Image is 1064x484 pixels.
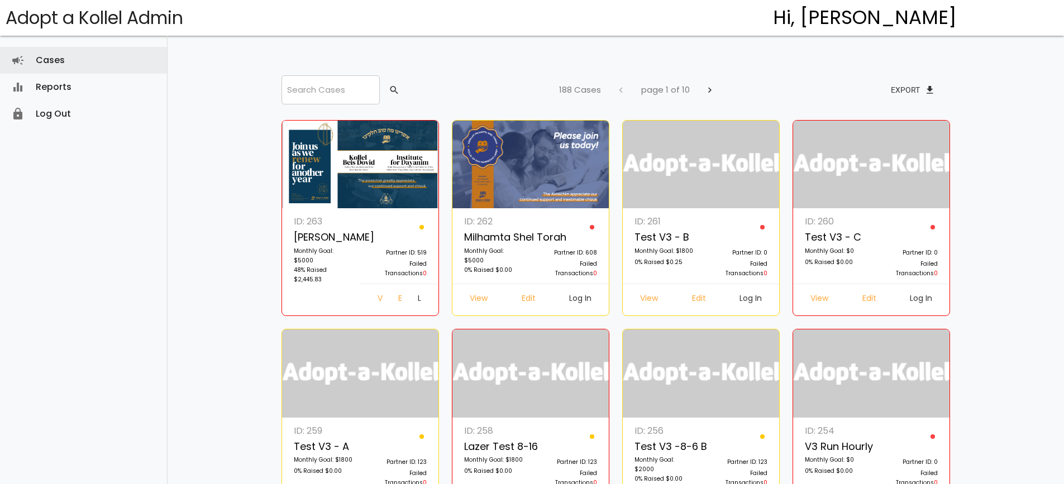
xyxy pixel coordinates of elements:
a: ID: 263 [PERSON_NAME] Monthly Goal: $5000 48% Raised $2,445.83 [288,214,360,290]
span: 0 [764,269,767,277]
p: ID: 261 [634,214,695,229]
img: logonobg.png [793,329,950,418]
img: logonobg.png [452,329,609,418]
a: Log In [731,290,771,310]
p: ID: 262 [464,214,524,229]
a: Partner ID: 0 Failed Transactions0 [871,214,944,284]
p: ID: 254 [805,423,865,438]
p: Partner ID: 123 [537,457,597,468]
span: chevron_right [704,80,715,100]
a: Edit [389,290,409,310]
a: Log In [409,290,430,310]
p: Monthly Goal: $1800 [464,455,524,466]
p: Failed Transactions [366,259,427,278]
p: Monthly Goal: $5000 [294,246,354,265]
p: Failed Transactions [877,259,938,278]
a: Partner ID: 608 Failed Transactions0 [531,214,603,284]
p: Partner ID: 608 [537,248,597,259]
a: View [631,290,667,310]
span: search [389,80,400,100]
p: Test v3 - B [634,229,695,246]
p: Monthly Goal: $0 [805,455,865,466]
span: 0 [593,269,597,277]
p: Partner ID: 123 [366,457,427,468]
a: Log In [901,290,941,310]
p: Test v3 -8-6 B [634,438,695,456]
img: z9NQUo20Gg.X4VDNcvjTb.jpg [452,121,609,209]
p: 0% Raised $0.00 [294,466,354,477]
i: campaign [11,47,25,74]
a: Edit [683,290,715,310]
p: Monthly Goal: $1800 [634,246,695,257]
a: ID: 262 Milhamta Shel Torah Monthly Goal: $5000 0% Raised $0.00 [458,214,531,284]
span: file_download [924,80,936,100]
img: logonobg.png [793,121,950,209]
h4: Hi, [PERSON_NAME] [773,7,957,28]
p: v3 run hourly [805,438,865,456]
p: ID: 258 [464,423,524,438]
i: equalizer [11,74,25,100]
p: Failed Transactions [707,259,767,278]
p: Partner ID: 123 [707,457,767,468]
p: Monthly Goal: $1800 [294,455,354,466]
p: page 1 of 10 [641,83,690,97]
i: lock [11,100,25,127]
p: 48% Raised $2,445.83 [294,265,354,284]
p: 0% Raised $0.00 [805,257,865,269]
a: Edit [513,290,545,310]
p: Monthly Goal: $0 [805,246,865,257]
span: 0 [934,269,938,277]
p: Test v3 - A [294,438,354,456]
a: Log In [560,290,600,310]
p: [PERSON_NAME] [294,229,354,246]
p: 0% Raised $0.00 [805,466,865,477]
p: Partner ID: 0 [877,457,938,468]
p: Failed Transactions [537,259,597,278]
a: View [369,290,389,310]
a: View [461,290,497,310]
p: Partner ID: 0 [707,248,767,259]
a: ID: 261 Test v3 - B Monthly Goal: $1800 0% Raised $0.25 [628,214,701,284]
button: chevron_right [695,80,724,100]
img: logonobg.png [282,329,439,418]
p: Partner ID: 519 [366,248,427,259]
p: Monthly Goal: $5000 [464,246,524,265]
img: I2vVEkmzLd.fvn3D5NTra.png [282,121,439,209]
a: Partner ID: 519 Failed Transactions0 [360,214,433,284]
a: ID: 260 Test v3 - c Monthly Goal: $0 0% Raised $0.00 [799,214,871,284]
a: View [801,290,837,310]
p: Partner ID: 0 [877,248,938,259]
p: Monthly Goal: $2000 [634,455,695,474]
button: search [380,80,407,100]
button: Exportfile_download [882,80,944,100]
a: Partner ID: 0 Failed Transactions0 [701,214,774,284]
p: 188 Cases [559,83,601,97]
p: 0% Raised $0.00 [464,265,524,276]
p: ID: 256 [634,423,695,438]
p: 0% Raised $0.00 [464,466,524,477]
p: Test v3 - c [805,229,865,246]
p: 0% Raised $0.25 [634,257,695,269]
p: ID: 263 [294,214,354,229]
a: Edit [853,290,885,310]
p: ID: 260 [805,214,865,229]
img: logonobg.png [623,329,780,418]
p: Milhamta Shel Torah [464,229,524,246]
p: ID: 259 [294,423,354,438]
span: 0 [423,269,427,277]
p: Lazer Test 8-16 [464,438,524,456]
img: logonobg.png [623,121,780,209]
